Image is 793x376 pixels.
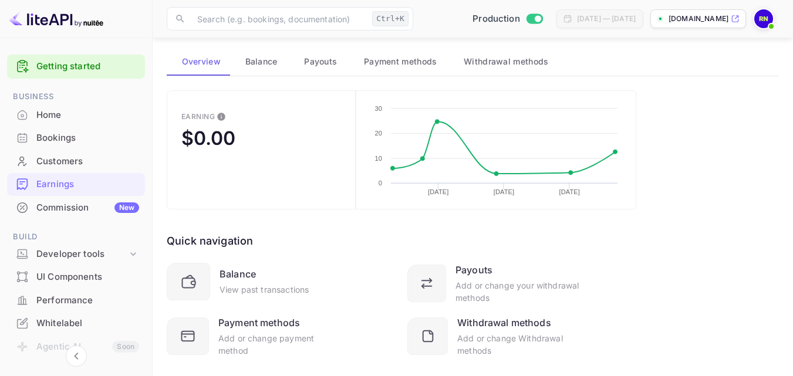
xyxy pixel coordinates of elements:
[7,244,145,265] div: Developer tools
[36,317,139,330] div: Whitelabel
[7,127,145,150] div: Bookings
[7,90,145,103] span: Business
[7,312,145,335] div: Whitelabel
[374,105,382,112] text: 30
[167,90,356,209] button: EarningThis is the amount of confirmed commission that will be paid to you on the next scheduled ...
[36,109,139,122] div: Home
[7,150,145,173] div: Customers
[374,130,382,137] text: 20
[364,55,437,69] span: Payment methods
[218,332,339,357] div: Add or change payment method
[669,13,728,24] p: [DOMAIN_NAME]
[468,12,547,26] div: Switch to Sandbox mode
[473,12,520,26] span: Production
[220,267,256,281] div: Balance
[7,266,145,287] a: UI Components
[455,279,580,304] div: Add or change your withdrawal methods
[212,107,231,126] button: This is the amount of confirmed commission that will be paid to you on the next scheduled deposit
[114,202,139,213] div: New
[220,283,309,296] div: View past transactions
[457,332,580,357] div: Add or change Withdrawal methods
[181,112,215,121] div: Earning
[167,48,779,76] div: scrollable auto tabs example
[7,104,145,127] div: Home
[7,289,145,311] a: Performance
[7,104,145,126] a: Home
[494,188,514,195] text: [DATE]
[36,155,139,168] div: Customers
[36,248,127,261] div: Developer tools
[9,9,103,28] img: LiteAPI logo
[7,127,145,148] a: Bookings
[7,266,145,289] div: UI Components
[754,9,773,28] img: robert nichols
[457,316,551,330] div: Withdrawal methods
[7,173,145,196] div: Earnings
[245,55,278,69] span: Balance
[190,7,367,31] input: Search (e.g. bookings, documentation)
[559,188,580,195] text: [DATE]
[378,179,382,187] text: 0
[577,13,636,24] div: [DATE] — [DATE]
[455,263,492,277] div: Payouts
[7,197,145,219] div: CommissionNew
[36,131,139,145] div: Bookings
[36,60,139,73] a: Getting started
[36,270,139,284] div: UI Components
[218,316,300,330] div: Payment methods
[7,289,145,312] div: Performance
[7,312,145,334] a: Whitelabel
[36,178,139,191] div: Earnings
[7,55,145,79] div: Getting started
[167,233,253,249] div: Quick navigation
[182,55,221,69] span: Overview
[372,11,409,26] div: Ctrl+K
[464,55,548,69] span: Withdrawal methods
[36,294,139,307] div: Performance
[7,150,145,172] a: Customers
[374,155,382,162] text: 10
[36,201,139,215] div: Commission
[304,55,337,69] span: Payouts
[7,197,145,218] a: CommissionNew
[428,188,448,195] text: [DATE]
[7,231,145,243] span: Build
[7,173,145,195] a: Earnings
[66,345,87,367] button: Collapse navigation
[181,127,235,150] div: $0.00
